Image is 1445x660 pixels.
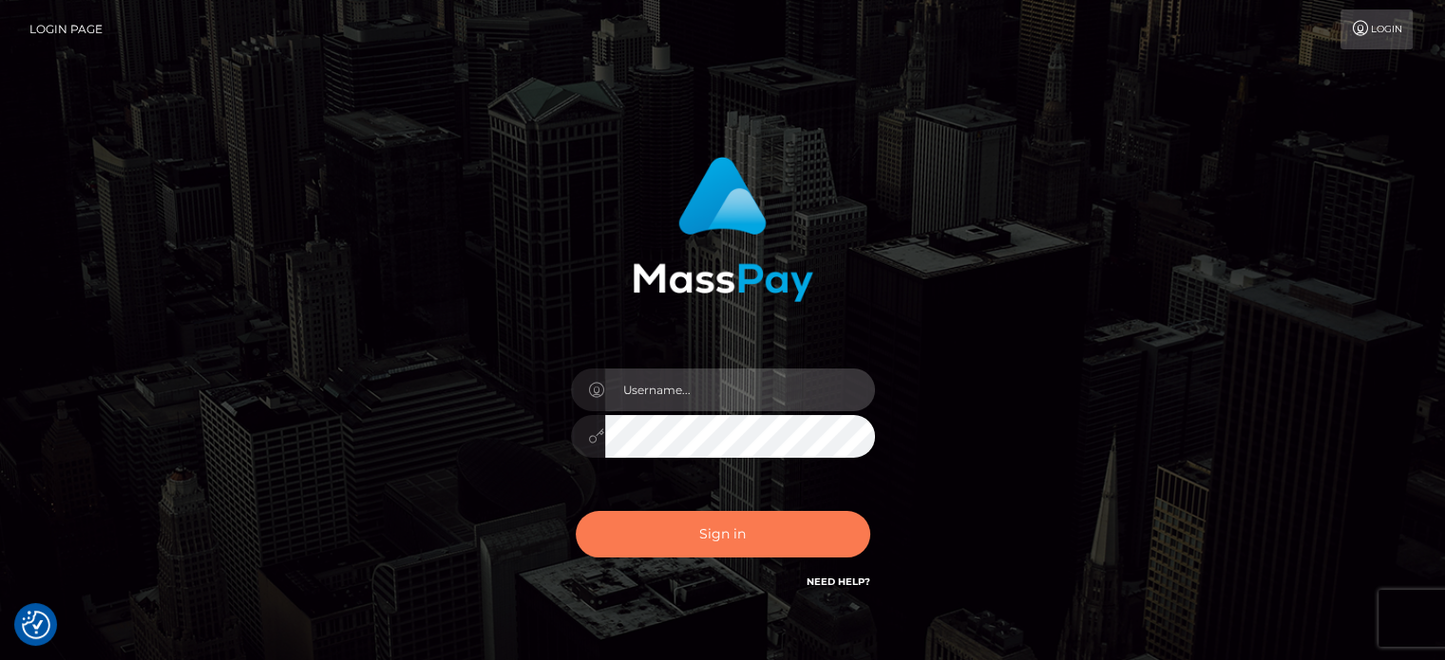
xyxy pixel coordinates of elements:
img: Revisit consent button [22,611,50,639]
a: Login [1340,9,1413,49]
input: Username... [605,368,875,411]
button: Sign in [576,511,870,557]
img: MassPay Login [633,157,813,302]
a: Need Help? [807,575,870,588]
button: Consent Preferences [22,611,50,639]
a: Login Page [29,9,103,49]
